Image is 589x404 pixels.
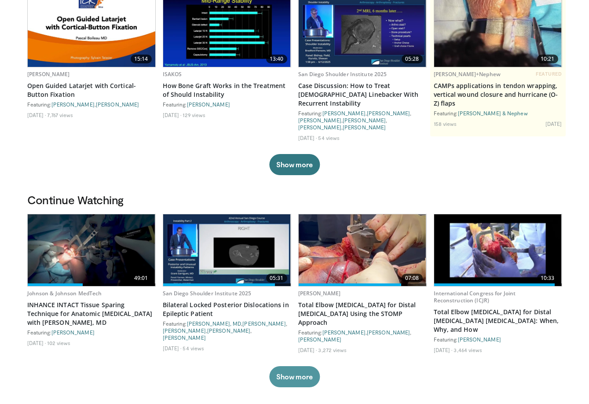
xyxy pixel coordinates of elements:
[322,329,366,335] a: [PERSON_NAME]
[47,111,73,118] li: 7,767 views
[163,214,291,286] img: 62596bc6-63d7-4429-bb8d-708b1a4f69e0.620x360_q85_upscale.jpg
[163,290,252,297] a: San Diego Shoulder Institute 2025
[27,101,156,108] div: Featuring: ,
[536,71,562,77] span: FEATURED
[434,120,457,127] li: 158 views
[298,81,427,108] a: Case Discussion: How to Treat [DEMOGRAPHIC_DATA] Linebacker With Recurrent Instability
[298,70,387,78] a: San Diego Shoulder Institute 2025
[183,345,204,352] li: 54 views
[434,70,501,78] a: [PERSON_NAME]+Nephew
[27,193,562,207] h3: Continue Watching
[343,124,386,130] a: [PERSON_NAME]
[242,320,285,327] a: [PERSON_NAME]
[299,214,426,286] img: 1ae5a66b-636f-4f0b-a4f2-e8d4894cda8b.620x360_q85_upscale.jpg
[298,290,341,297] a: [PERSON_NAME]
[131,55,152,63] span: 15:14
[269,366,320,387] button: Show more
[266,274,287,283] span: 05:31
[51,329,95,335] a: [PERSON_NAME]
[269,154,320,175] button: Show more
[434,308,562,334] a: Total Elbow [MEDICAL_DATA] for Distal [MEDICAL_DATA] [MEDICAL_DATA]: When, Why, and How
[402,55,423,63] span: 05:28
[207,327,250,334] a: [PERSON_NAME]
[27,111,46,118] li: [DATE]
[163,334,206,341] a: [PERSON_NAME]
[298,301,427,327] a: Total Elbow [MEDICAL_DATA] for Distal [MEDICAL_DATA] Using the STOMP Approach
[299,214,426,286] a: 07:08
[298,134,317,141] li: [DATE]
[298,124,341,130] a: [PERSON_NAME]
[367,110,410,116] a: [PERSON_NAME]
[183,111,205,118] li: 129 views
[27,81,156,99] a: Open Guided Latarjet with Cortical-Button Fixation
[434,110,562,117] div: Featuring:
[298,329,427,343] div: Featuring: , ,
[298,110,427,131] div: Featuring: , , , , ,
[163,214,291,286] a: 05:31
[454,346,482,353] li: 3,464 views
[96,101,139,107] a: [PERSON_NAME]
[27,339,46,346] li: [DATE]
[298,117,341,123] a: [PERSON_NAME]
[367,329,410,335] a: [PERSON_NAME]
[298,346,317,353] li: [DATE]
[163,101,291,108] div: Featuring:
[163,111,182,118] li: [DATE]
[298,336,341,342] a: [PERSON_NAME]
[28,214,155,286] a: 49:01
[163,320,291,341] div: Featuring: , , , ,
[163,70,182,78] a: ISAKOS
[51,101,95,107] a: [PERSON_NAME]
[131,274,152,283] span: 49:01
[318,134,340,141] li: 54 views
[434,214,562,286] a: 10:33
[187,101,230,107] a: [PERSON_NAME]
[434,81,562,108] a: CAMPs applications in tendon wrapping, vertical wound closure and hurricane (O-Z) flaps
[28,214,155,286] img: be772085-eebf-4ea1-ae5e-6ff3058a57ae.620x360_q85_upscale.jpg
[47,339,70,346] li: 102 views
[27,290,102,297] a: Johnson & Johnson MedTech
[434,336,562,343] div: Featuring:
[537,55,558,63] span: 10:21
[187,320,241,327] a: [PERSON_NAME], MD
[343,117,386,123] a: [PERSON_NAME]
[318,346,347,353] li: 3,272 views
[434,346,453,353] li: [DATE]
[163,81,291,99] a: How Bone Graft Works in the Treatment of Should Instability
[163,327,206,334] a: [PERSON_NAME]
[434,290,516,304] a: International Congress for Joint Reconstruction (ICJR)
[458,110,528,116] a: [PERSON_NAME] & Nephew
[266,55,287,63] span: 13:40
[163,345,182,352] li: [DATE]
[27,70,70,78] a: [PERSON_NAME]
[27,329,156,336] div: Featuring:
[545,120,562,127] li: [DATE]
[458,336,501,342] a: [PERSON_NAME]
[402,274,423,283] span: 07:08
[27,301,156,327] a: INHANCE INTACT Tissue Sparing Technique for Anatomic [MEDICAL_DATA] with [PERSON_NAME], MD
[163,301,291,318] a: Bilateral Locked Posterior Dislocations in Epileptic Patient
[322,110,366,116] a: [PERSON_NAME]
[434,214,562,286] img: bb11d7e0-bcb0-42e9-be0c-2ca577896997.620x360_q85_upscale.jpg
[537,274,558,283] span: 10:33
